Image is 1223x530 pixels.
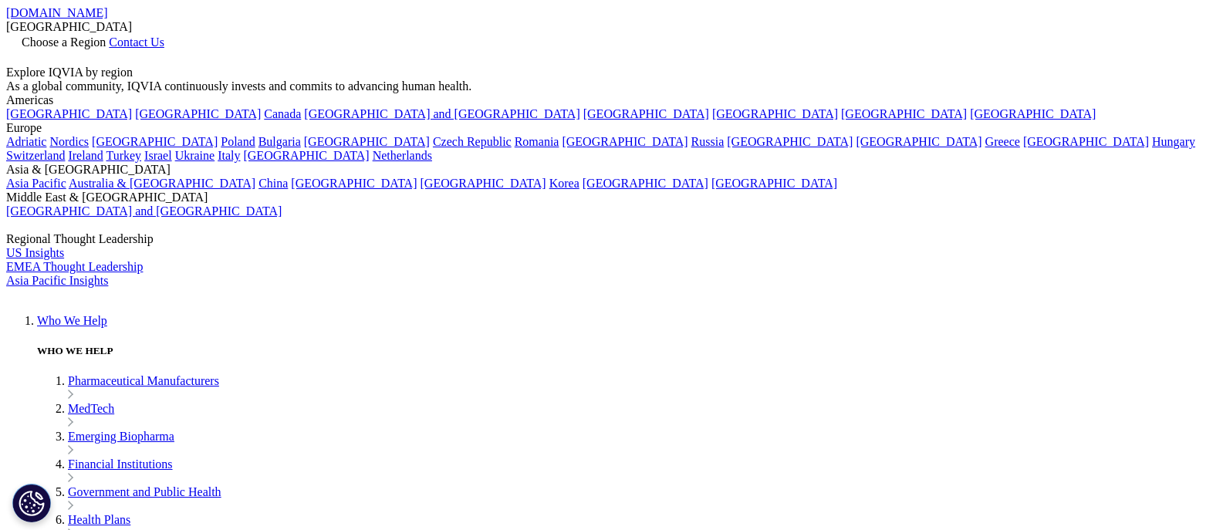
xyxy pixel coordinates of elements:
a: Korea [549,177,579,190]
a: Turkey [106,149,141,162]
a: Russia [691,135,725,148]
div: [GEOGRAPHIC_DATA] [6,20,1217,34]
a: [GEOGRAPHIC_DATA] and [GEOGRAPHIC_DATA] [6,204,282,218]
a: [GEOGRAPHIC_DATA] [135,107,261,120]
a: [GEOGRAPHIC_DATA] [712,107,838,120]
a: Poland [221,135,255,148]
a: [GEOGRAPHIC_DATA] [727,135,853,148]
a: Romania [515,135,559,148]
a: Bulgaria [258,135,301,148]
a: [GEOGRAPHIC_DATA] [421,177,546,190]
a: Contact Us [109,35,164,49]
a: Asia Pacific [6,177,66,190]
div: Regional Thought Leadership [6,232,1217,246]
div: As a global community, IQVIA continuously invests and commits to advancing human health. [6,79,1217,93]
a: [DOMAIN_NAME] [6,6,108,19]
a: Australia & [GEOGRAPHIC_DATA] [69,177,255,190]
a: China [258,177,288,190]
a: EMEA Thought Leadership [6,260,143,273]
a: Asia Pacific Insights [6,274,108,287]
a: [GEOGRAPHIC_DATA] [711,177,837,190]
a: [GEOGRAPHIC_DATA] and [GEOGRAPHIC_DATA] [304,107,579,120]
div: Explore IQVIA by region [6,66,1217,79]
a: Greece [985,135,1020,148]
a: [GEOGRAPHIC_DATA] [304,135,430,148]
a: Canada [264,107,301,120]
a: [GEOGRAPHIC_DATA] [970,107,1096,120]
h5: WHO WE HELP [37,345,1217,357]
a: Adriatic [6,135,46,148]
a: Pharmaceutical Manufacturers [68,374,219,387]
a: Israel [144,149,172,162]
div: Americas [6,93,1217,107]
a: Financial Institutions [68,457,173,471]
a: [GEOGRAPHIC_DATA] [841,107,967,120]
a: Government and Public Health [68,485,221,498]
a: Health Plans [68,513,130,526]
a: MedTech [68,402,114,415]
a: Czech Republic [433,135,512,148]
span: Choose a Region [22,35,106,49]
a: [GEOGRAPHIC_DATA] [6,107,132,120]
a: Netherlands [373,149,432,162]
a: Nordics [49,135,89,148]
div: Middle East & [GEOGRAPHIC_DATA] [6,191,1217,204]
a: Switzerland [6,149,65,162]
a: [GEOGRAPHIC_DATA] [583,177,708,190]
a: US Insights [6,246,64,259]
a: Italy [218,149,240,162]
a: Who We Help [37,314,107,327]
a: [GEOGRAPHIC_DATA] [291,177,417,190]
a: Hungary [1152,135,1195,148]
a: [GEOGRAPHIC_DATA] [92,135,218,148]
div: Asia & [GEOGRAPHIC_DATA] [6,163,1217,177]
a: [GEOGRAPHIC_DATA] [583,107,709,120]
button: Cookies Settings [12,484,51,522]
a: [GEOGRAPHIC_DATA] [562,135,688,148]
a: Emerging Biopharma [68,430,174,443]
a: [GEOGRAPHIC_DATA] [243,149,369,162]
a: Ukraine [175,149,215,162]
a: Ireland [68,149,103,162]
a: [GEOGRAPHIC_DATA] [856,135,981,148]
div: Europe [6,121,1217,135]
a: [GEOGRAPHIC_DATA] [1023,135,1149,148]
